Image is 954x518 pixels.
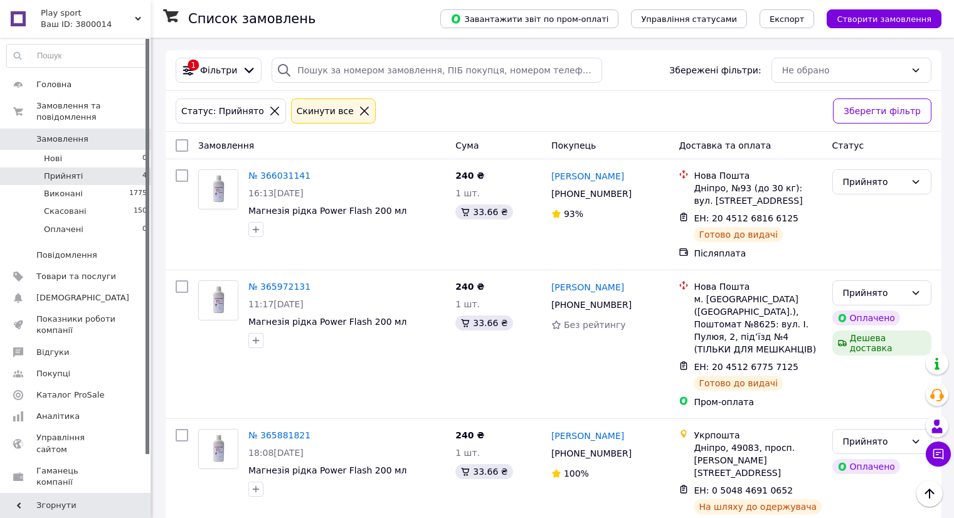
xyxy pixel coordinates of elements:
[272,58,602,83] input: Пошук за номером замовлення, ПІБ покупця, номером телефону, Email, номером накладної
[549,185,634,203] div: [PHONE_NUMBER]
[36,347,69,358] span: Відгуки
[200,64,237,77] span: Фільтри
[631,9,747,28] button: Управління статусами
[41,19,151,30] div: Ваш ID: 3800014
[694,182,822,207] div: Дніпро, №93 (до 30 кг): вул. [STREET_ADDRESS]
[843,286,906,300] div: Прийнято
[455,430,484,440] span: 240 ₴
[760,9,815,28] button: Експорт
[551,430,624,442] a: [PERSON_NAME]
[916,480,943,507] button: Наверх
[694,376,783,391] div: Готово до видачі
[248,171,310,181] a: № 366031141
[564,468,589,478] span: 100%
[694,362,798,372] span: ЕН: 20 4512 6775 7125
[843,435,906,448] div: Прийнято
[198,429,238,469] a: Фото товару
[198,280,238,320] a: Фото товару
[248,317,407,327] a: Магнезія рідка Power Flash 200 мл
[814,13,941,23] a: Створити замовлення
[832,140,864,151] span: Статус
[205,430,231,468] img: Фото товару
[832,330,931,356] div: Дешева доставка
[36,100,151,123] span: Замовлення та повідомлення
[843,175,906,189] div: Прийнято
[36,389,104,401] span: Каталог ProSale
[694,227,783,242] div: Готово до видачі
[694,485,793,495] span: ЕН: 0 5048 4691 0652
[679,140,771,151] span: Доставка та оплата
[248,282,310,292] a: № 365972131
[551,140,596,151] span: Покупець
[44,171,83,182] span: Прийняті
[782,63,906,77] div: Не обрано
[694,293,822,356] div: м. [GEOGRAPHIC_DATA] ([GEOGRAPHIC_DATA].), Поштомат №8625: вул. І. Пулюя, 2, під’їзд №4 (ТІЛЬКИ Д...
[770,14,805,24] span: Експорт
[669,64,761,77] span: Збережені фільтри:
[551,281,624,293] a: [PERSON_NAME]
[188,11,315,26] h1: Список замовлень
[832,459,900,474] div: Оплачено
[837,14,931,24] span: Створити замовлення
[694,429,822,441] div: Укрпошта
[844,104,921,118] span: Зберегти фільтр
[179,104,267,118] div: Статус: Прийнято
[36,465,116,488] span: Гаманець компанії
[564,209,583,219] span: 93%
[142,224,147,235] span: 0
[694,247,822,260] div: Післяплата
[455,282,484,292] span: 240 ₴
[549,296,634,314] div: [PHONE_NUMBER]
[833,98,931,124] button: Зберегти фільтр
[36,250,97,261] span: Повідомлення
[198,169,238,209] a: Фото товару
[41,8,135,19] span: Play sport
[455,299,480,309] span: 1 шт.
[44,188,83,199] span: Виконані
[694,280,822,293] div: Нова Пошта
[294,104,356,118] div: Cкинути все
[248,430,310,440] a: № 365881821
[129,188,147,199] span: 1775
[36,411,80,422] span: Аналітика
[36,314,116,336] span: Показники роботи компанії
[248,299,304,309] span: 11:17[DATE]
[248,206,407,216] a: Магнезія рідка Power Flash 200 мл
[641,14,737,24] span: Управління статусами
[36,79,72,90] span: Головна
[455,315,512,330] div: 33.66 ₴
[694,213,798,223] span: ЕН: 20 4512 6816 6125
[440,9,618,28] button: Завантажити звіт по пром-оплаті
[455,171,484,181] span: 240 ₴
[205,170,231,209] img: Фото товару
[832,310,900,325] div: Оплачено
[36,271,116,282] span: Товари та послуги
[694,441,822,479] div: Дніпро, 49083, просп. [PERSON_NAME][STREET_ADDRESS]
[694,169,822,182] div: Нова Пошта
[36,292,129,304] span: [DEMOGRAPHIC_DATA]
[455,448,480,458] span: 1 шт.
[694,499,822,514] div: На шляху до одержувача
[44,224,83,235] span: Оплачені
[694,396,822,408] div: Пром-оплата
[36,368,70,379] span: Покупці
[7,45,147,67] input: Пошук
[134,206,147,217] span: 150
[248,465,407,475] span: Магнезія рідка Power Flash 200 мл
[248,188,304,198] span: 16:13[DATE]
[549,445,634,462] div: [PHONE_NUMBER]
[551,170,624,182] a: [PERSON_NAME]
[36,134,88,145] span: Замовлення
[44,206,87,217] span: Скасовані
[142,153,147,164] span: 0
[142,171,147,182] span: 4
[44,153,62,164] span: Нові
[248,448,304,458] span: 18:08[DATE]
[455,140,479,151] span: Cума
[198,140,254,151] span: Замовлення
[205,281,231,320] img: Фото товару
[827,9,941,28] button: Створити замовлення
[455,188,480,198] span: 1 шт.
